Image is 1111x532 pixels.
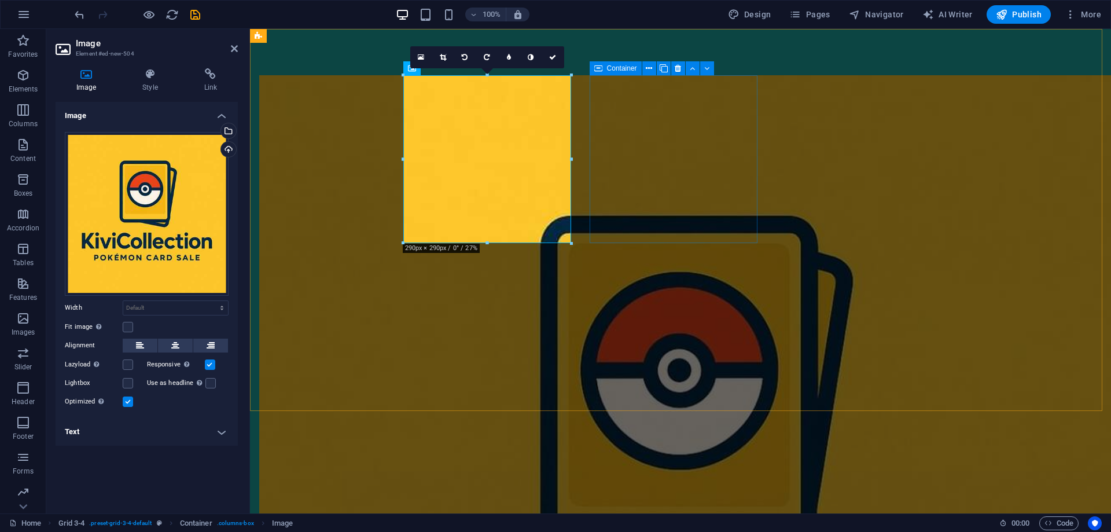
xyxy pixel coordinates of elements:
[410,46,432,68] a: Select files from the file manager, stock photos, or upload file(s)
[1060,5,1106,24] button: More
[789,9,830,20] span: Pages
[9,516,41,530] a: Click to cancel selection. Double-click to open Pages
[1011,516,1029,530] span: 00 00
[918,5,977,24] button: AI Writer
[996,9,1042,20] span: Publish
[465,8,506,21] button: 100%
[189,8,202,21] i: Save (Ctrl+S)
[513,9,523,20] i: On resize automatically adjust zoom level to fit chosen device.
[180,516,212,530] span: Click to select. Double-click to edit
[12,328,35,337] p: Images
[65,395,123,409] label: Optimized
[432,46,454,68] a: Crop mode
[56,418,238,446] h4: Text
[1065,9,1101,20] span: More
[122,68,183,93] h4: Style
[723,5,776,24] div: Design (Ctrl+Alt+Y)
[73,8,86,21] i: Undo: Change image (Ctrl+Z)
[65,376,123,390] label: Lightbox
[7,223,39,233] p: Accordion
[476,46,498,68] a: Rotate right 90°
[9,119,38,129] p: Columns
[520,46,542,68] a: Greyscale
[8,50,38,59] p: Favorites
[728,9,771,20] span: Design
[147,358,205,372] label: Responsive
[147,376,205,390] label: Use as headline
[483,8,501,21] h6: 100%
[72,8,86,21] button: undo
[1088,516,1102,530] button: Usercentrics
[142,8,156,21] button: Click here to leave preview mode and continue editing
[1020,519,1021,527] span: :
[272,516,293,530] span: Click to select. Double-click to edit
[13,432,34,441] p: Footer
[183,68,238,93] h4: Link
[65,320,123,334] label: Fit image
[12,397,35,406] p: Header
[65,339,123,353] label: Alignment
[217,516,254,530] span: . columns-box
[542,46,564,68] a: Confirm ( Ctrl ⏎ )
[454,46,476,68] a: Rotate left 90°
[987,5,1051,24] button: Publish
[58,516,293,530] nav: breadcrumb
[65,358,123,372] label: Lazyload
[999,516,1030,530] h6: Session time
[58,516,85,530] span: Click to select. Double-click to edit
[498,46,520,68] a: Blur
[165,8,179,21] i: Reload page
[188,8,202,21] button: save
[89,516,152,530] span: . preset-grid-3-4-default
[76,38,238,49] h2: Image
[844,5,908,24] button: Navigator
[56,68,122,93] h4: Image
[9,293,37,302] p: Features
[922,9,973,20] span: AI Writer
[723,5,776,24] button: Design
[10,154,36,163] p: Content
[65,132,229,296] div: WhatsAppImage2025-08-15at04.10.15-Uikk2S7_EN956Od3OWPqRg.jpeg
[157,520,162,526] i: This element is a customizable preset
[14,189,33,198] p: Boxes
[165,8,179,21] button: reload
[65,304,123,311] label: Width
[13,258,34,267] p: Tables
[1039,516,1079,530] button: Code
[14,362,32,372] p: Slider
[607,65,637,72] span: Container
[9,85,38,94] p: Elements
[13,467,34,476] p: Forms
[849,9,904,20] span: Navigator
[56,102,238,123] h4: Image
[785,5,834,24] button: Pages
[76,49,215,59] h3: Element #ed-new-504
[1044,516,1073,530] span: Code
